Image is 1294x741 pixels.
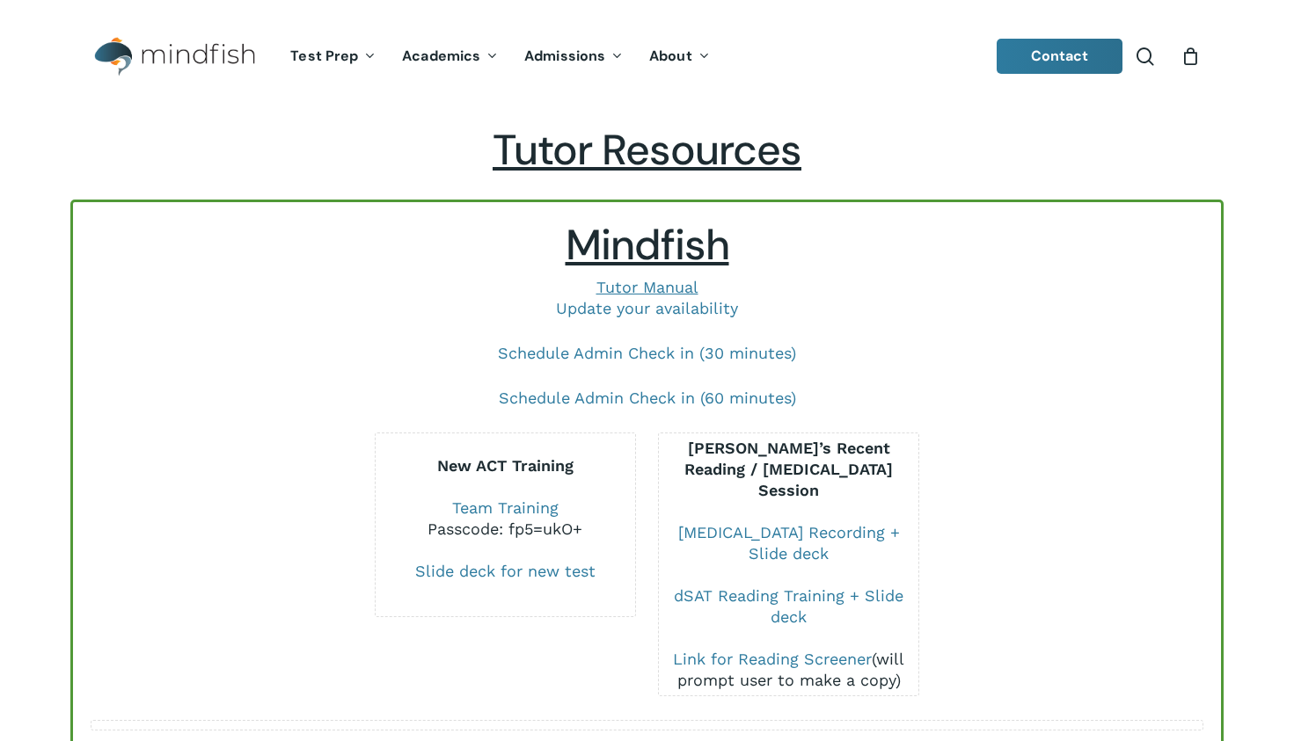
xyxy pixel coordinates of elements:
span: Tutor Resources [493,122,801,178]
a: Admissions [511,49,636,64]
a: Tutor Manual [596,278,698,296]
b: New ACT Training [437,456,574,475]
span: Academics [402,47,480,65]
nav: Main Menu [277,24,722,90]
a: Team Training [452,498,559,517]
a: Test Prep [277,49,389,64]
span: Contact [1031,47,1089,65]
a: Update your availability [556,299,738,317]
a: Link for Reading Screener [673,650,872,668]
div: Passcode: fp5=ukO+ [376,519,635,540]
span: Admissions [524,47,605,65]
a: Schedule Admin Check in (30 minutes) [498,344,796,362]
a: About [636,49,723,64]
div: (will prompt user to make a copy) [659,649,918,691]
a: Contact [997,39,1123,74]
span: Test Prep [290,47,358,65]
a: Slide deck for new test [415,562,596,580]
header: Main Menu [70,24,1224,90]
span: Mindfish [566,217,729,272]
a: Schedule Admin Check in (60 minutes) [499,389,796,407]
a: Academics [389,49,511,64]
b: [PERSON_NAME]’s Recent Reading / [MEDICAL_DATA] Session [684,439,893,499]
a: dSAT Reading Training + Slide deck [674,586,903,626]
span: About [649,47,692,65]
a: [MEDICAL_DATA] Recording + Slide deck [678,523,900,563]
